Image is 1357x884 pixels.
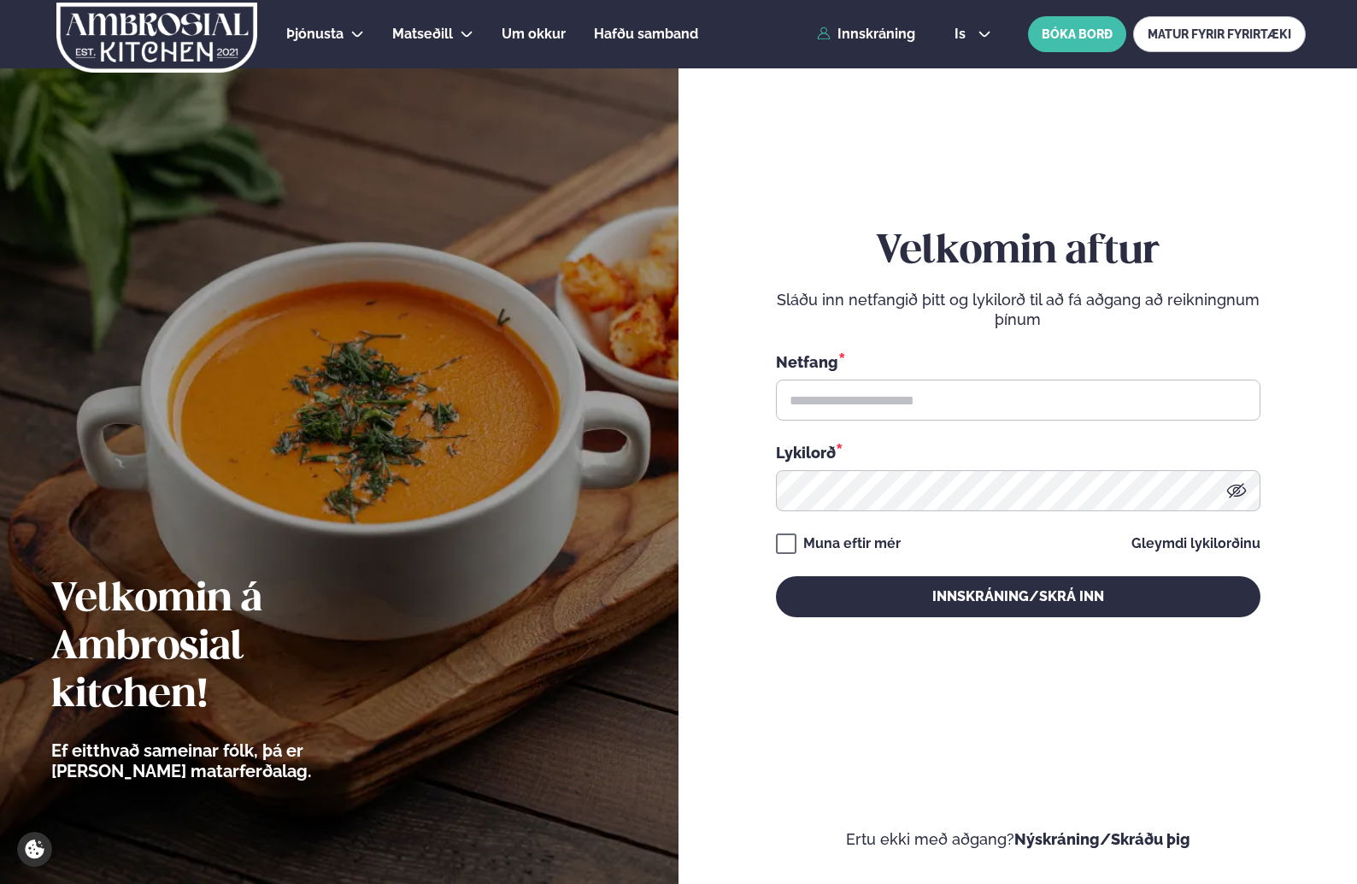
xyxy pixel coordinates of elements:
button: is [941,27,1005,41]
div: Lykilorð [776,441,1260,463]
span: is [955,27,971,41]
span: Hafðu samband [594,26,698,42]
a: Þjónusta [286,24,344,44]
img: logo [55,3,259,73]
a: Matseðill [392,24,453,44]
span: Um okkur [502,26,566,42]
span: Þjónusta [286,26,344,42]
span: Matseðill [392,26,453,42]
button: BÓKA BORÐ [1028,16,1126,52]
button: Innskráning/Skrá inn [776,576,1260,617]
a: Innskráning [817,27,915,42]
p: Sláðu inn netfangið þitt og lykilorð til að fá aðgang að reikningnum þínum [776,290,1260,331]
a: MATUR FYRIR FYRIRTÆKI [1133,16,1306,52]
a: Um okkur [502,24,566,44]
h2: Velkomin á Ambrosial kitchen! [51,576,406,720]
a: Cookie settings [17,832,52,867]
h2: Velkomin aftur [776,228,1260,276]
p: Ertu ekki með aðgang? [730,829,1306,850]
div: Netfang [776,351,1260,373]
a: Nýskráning/Skráðu þig [1014,830,1190,848]
a: Gleymdi lykilorðinu [1131,537,1260,551]
a: Hafðu samband [594,24,698,44]
p: Ef eitthvað sameinar fólk, þá er [PERSON_NAME] matarferðalag. [51,740,406,781]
